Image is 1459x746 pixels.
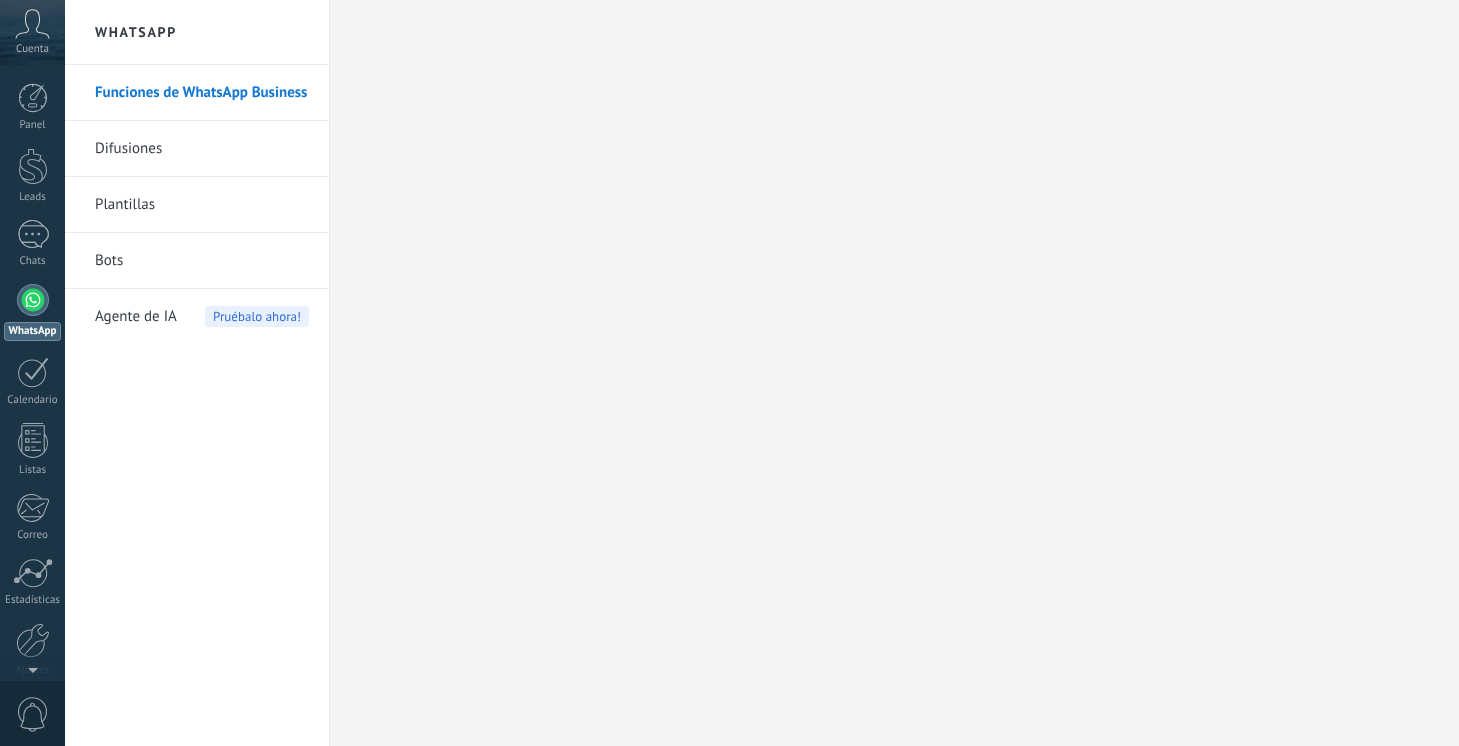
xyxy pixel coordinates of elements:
[65,233,329,289] li: Bots
[16,43,49,56] span: Cuenta
[4,191,62,204] div: Leads
[4,394,62,407] div: Calendario
[4,119,62,132] div: Panel
[65,65,329,121] li: Funciones de WhatsApp Business
[65,177,329,233] li: Plantillas
[4,594,62,607] div: Estadísticas
[95,289,309,345] a: Agente de IAPruébalo ahora!
[4,464,62,477] div: Listas
[4,529,62,542] div: Correo
[205,306,309,327] span: Pruébalo ahora!
[65,121,329,177] li: Difusiones
[95,121,309,177] a: Difusiones
[4,255,62,268] div: Chats
[95,177,309,233] a: Plantillas
[95,65,309,121] a: Funciones de WhatsApp Business
[4,322,61,341] div: WhatsApp
[65,289,329,344] li: Agente de IA
[95,233,309,289] a: Bots
[95,289,177,345] span: Agente de IA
